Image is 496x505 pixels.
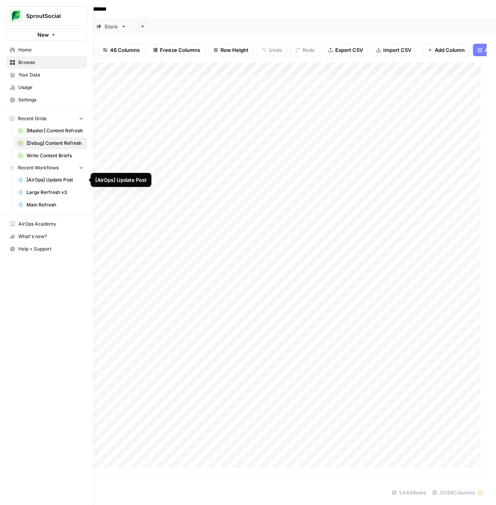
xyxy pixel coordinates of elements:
[6,162,87,174] button: Recent Workflows
[18,245,84,252] span: Help + Support
[6,6,87,26] button: Workspace: SproutSocial
[105,23,118,30] div: Blank
[6,113,87,124] button: Recent Grids
[95,176,147,184] div: [AirOps] Update Post
[14,174,87,186] a: [AirOps] Update Post
[389,486,429,499] div: 1,444 Rows
[383,46,411,54] span: Import CSV
[18,71,84,78] span: Your Data
[257,44,287,56] button: Undo
[18,96,84,103] span: Settings
[7,231,87,242] div: What's new?
[98,44,145,56] button: 46 Columns
[371,44,416,56] button: Import CSV
[6,81,87,94] a: Usage
[6,243,87,255] button: Help + Support
[18,59,84,66] span: Browse
[27,140,84,147] span: [Debug] Content Refresh
[27,189,84,196] span: Large Rerfresh v3
[14,199,87,211] a: Main Refresh
[18,115,46,122] span: Recent Grids
[6,230,87,243] button: What's new?
[18,84,84,91] span: Usage
[208,44,254,56] button: Row Height
[220,46,249,54] span: Row Height
[27,176,84,183] span: [AirOps] Update Post
[26,12,73,20] span: SproutSocial
[18,46,84,53] span: Home
[27,152,84,159] span: Write Content Briefs
[302,46,315,54] span: Redo
[269,46,282,54] span: Undo
[14,149,87,162] a: Write Content Briefs
[323,44,368,56] button: Export CSV
[6,69,87,81] a: Your Data
[435,46,465,54] span: Add Column
[37,31,49,39] span: New
[9,9,23,23] img: SproutSocial Logo
[423,44,470,56] button: Add Column
[27,127,84,134] span: [Master] Content Refresh
[6,94,87,106] a: Settings
[290,44,320,56] button: Redo
[89,19,133,34] a: Blank
[110,46,140,54] span: 46 Columns
[18,220,84,228] span: AirOps Academy
[335,46,363,54] span: Export CSV
[14,124,87,137] a: [Master] Content Refresh
[18,164,59,171] span: Recent Workflows
[429,486,487,499] div: 31/46 Columns
[6,218,87,230] a: AirOps Academy
[6,44,87,56] a: Home
[6,56,87,69] a: Browse
[14,137,87,149] a: [Debug] Content Refresh
[148,44,205,56] button: Freeze Columns
[6,29,87,41] button: New
[160,46,200,54] span: Freeze Columns
[27,201,84,208] span: Main Refresh
[14,186,87,199] a: Large Rerfresh v3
